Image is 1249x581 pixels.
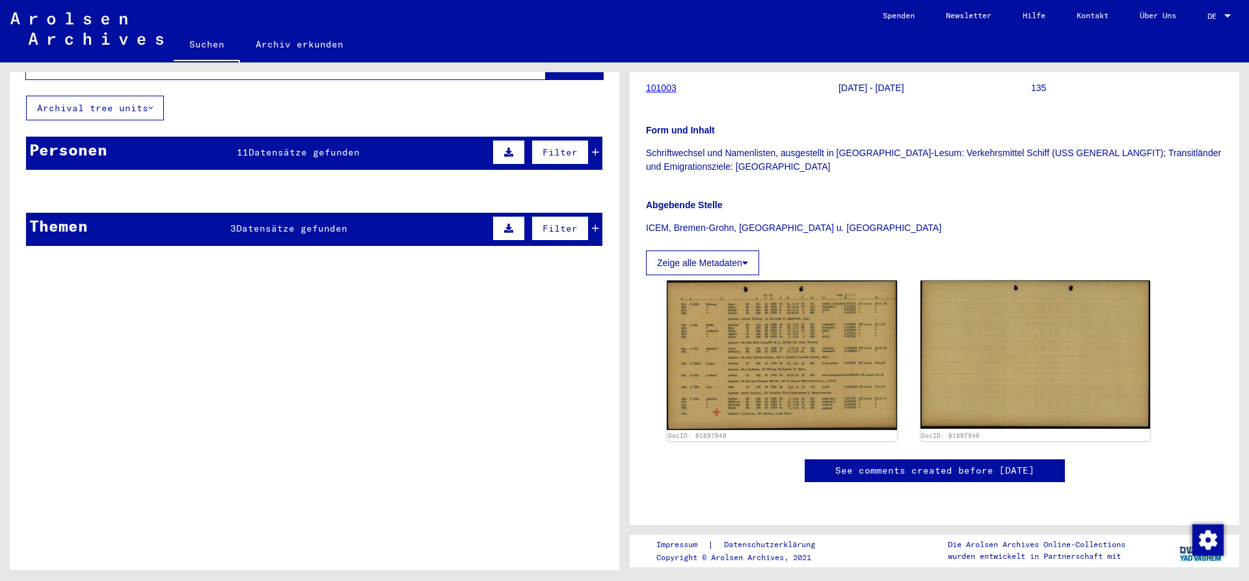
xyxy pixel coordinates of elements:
[921,432,980,439] a: DocID: 81697940
[656,538,831,552] div: |
[646,146,1223,174] p: Schriftwechsel und Namenlisten, ausgestellt in [GEOGRAPHIC_DATA]-Lesum: Verkehrsmittel Schiff (US...
[29,138,107,161] div: Personen
[543,223,578,234] span: Filter
[1192,524,1223,555] div: Zustimmung ändern
[948,550,1125,562] p: wurden entwickelt in Partnerschaft mit
[248,146,360,158] span: Datensätze gefunden
[948,539,1125,550] p: Die Arolsen Archives Online-Collections
[714,538,831,552] a: Datenschutzerklärung
[835,464,1034,478] a: See comments created before [DATE]
[543,146,578,158] span: Filter
[646,83,677,93] a: 101003
[1031,81,1223,95] p: 135
[1177,534,1226,567] img: yv_logo.png
[237,146,248,158] span: 11
[839,81,1030,95] p: [DATE] - [DATE]
[1207,12,1222,21] span: DE
[920,280,1151,429] img: 002.jpg
[26,96,164,120] button: Archival tree units
[10,12,163,45] img: Arolsen_neg.svg
[656,538,708,552] a: Impressum
[646,200,722,210] b: Abgebende Stelle
[174,29,240,62] a: Suchen
[668,432,727,439] a: DocID: 81697940
[531,216,589,241] button: Filter
[656,552,831,563] p: Copyright © Arolsen Archives, 2021
[1192,524,1224,556] img: Zustimmung ändern
[531,140,589,165] button: Filter
[667,280,897,430] img: 001.jpg
[646,250,759,275] button: Zeige alle Metadaten
[646,125,715,135] b: Form und Inhalt
[240,29,359,60] a: Archiv erkunden
[646,221,1223,235] p: ICEM, Bremen-Grohn, [GEOGRAPHIC_DATA] u. [GEOGRAPHIC_DATA]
